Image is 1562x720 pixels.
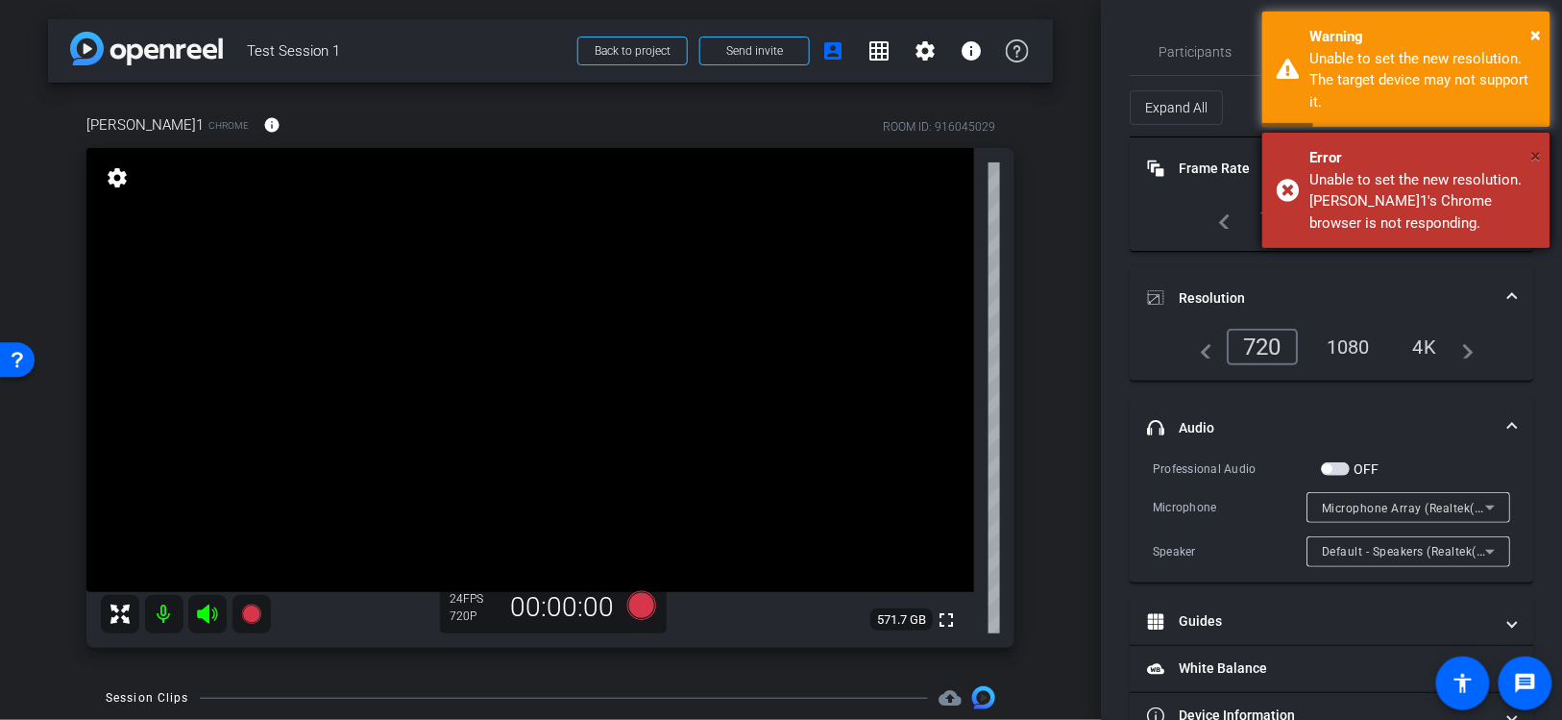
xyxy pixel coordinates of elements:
img: app-logo [70,32,223,65]
div: ROOM ID: 916045029 [883,118,995,136]
div: Frame Rate [1130,199,1533,251]
div: Unable to set the new resolution. The target device may not support it. [1310,48,1536,113]
span: FPS [463,592,483,606]
label: OFF [1350,459,1379,479]
span: × [1531,23,1542,46]
mat-icon: accessibility [1452,672,1475,695]
div: 24 [450,591,498,607]
span: [PERSON_NAME]1 [86,114,204,136]
div: Speaker [1153,542,1306,561]
mat-icon: grid_on [867,39,891,62]
span: 571.7 GB [870,608,933,632]
div: 15 [1245,201,1296,234]
mat-panel-title: Resolution [1147,288,1493,309]
span: Destinations for your clips [939,686,962,709]
span: Chrome [208,118,249,133]
div: 4K [1399,331,1452,363]
span: Back to project [595,44,671,58]
mat-icon: settings [914,39,937,62]
span: Microphone Array (Realtek(R) Audio) [1322,500,1527,515]
div: Error [1310,147,1536,169]
mat-expansion-panel-header: White Balance [1130,646,1533,692]
span: Test Session 1 [247,32,566,70]
div: Resolution [1130,329,1533,381]
div: Microphone [1153,498,1306,517]
div: Professional Audio [1153,459,1321,479]
div: 00:00:00 [498,591,626,624]
div: 1080 [1312,331,1384,363]
mat-panel-title: Audio [1147,418,1493,438]
mat-icon: account_box [821,39,844,62]
div: Unable to set the new resolution. Tyler S.1's Chrome browser is not responding. [1310,169,1536,235]
mat-expansion-panel-header: Frame Rate [1130,137,1533,199]
div: 720P [450,608,498,624]
button: Send invite [699,37,810,65]
span: Default - Speakers (Realtek(R) Audio) [1322,543,1529,559]
mat-expansion-panel-header: Resolution [1130,267,1533,329]
button: Close [1531,20,1542,49]
span: Expand All [1145,89,1208,126]
div: Session Clips [106,688,189,708]
button: Close [1531,141,1542,170]
mat-icon: fullscreen [935,608,958,632]
mat-icon: info [960,39,983,62]
mat-icon: navigate_before [1208,206,1231,229]
mat-icon: navigate_before [1189,335,1212,359]
div: Warning [1310,26,1536,48]
div: 720 [1227,329,1298,365]
mat-panel-title: Guides [1147,611,1493,632]
mat-icon: navigate_next [1451,335,1474,359]
span: Send invite [726,43,783,59]
mat-expansion-panel-header: Guides [1130,599,1533,645]
span: Participants [1159,45,1233,59]
div: Audio [1130,459,1533,583]
mat-panel-title: White Balance [1147,658,1493,679]
button: Expand All [1130,90,1223,125]
mat-icon: settings [104,166,131,189]
span: × [1531,144,1542,167]
mat-icon: info [263,116,281,134]
mat-icon: message [1514,672,1537,695]
img: Session clips [972,686,995,709]
mat-expansion-panel-header: Audio [1130,397,1533,459]
mat-panel-title: Frame Rate [1147,159,1493,179]
mat-icon: cloud_upload [939,686,962,709]
button: Back to project [577,37,688,65]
